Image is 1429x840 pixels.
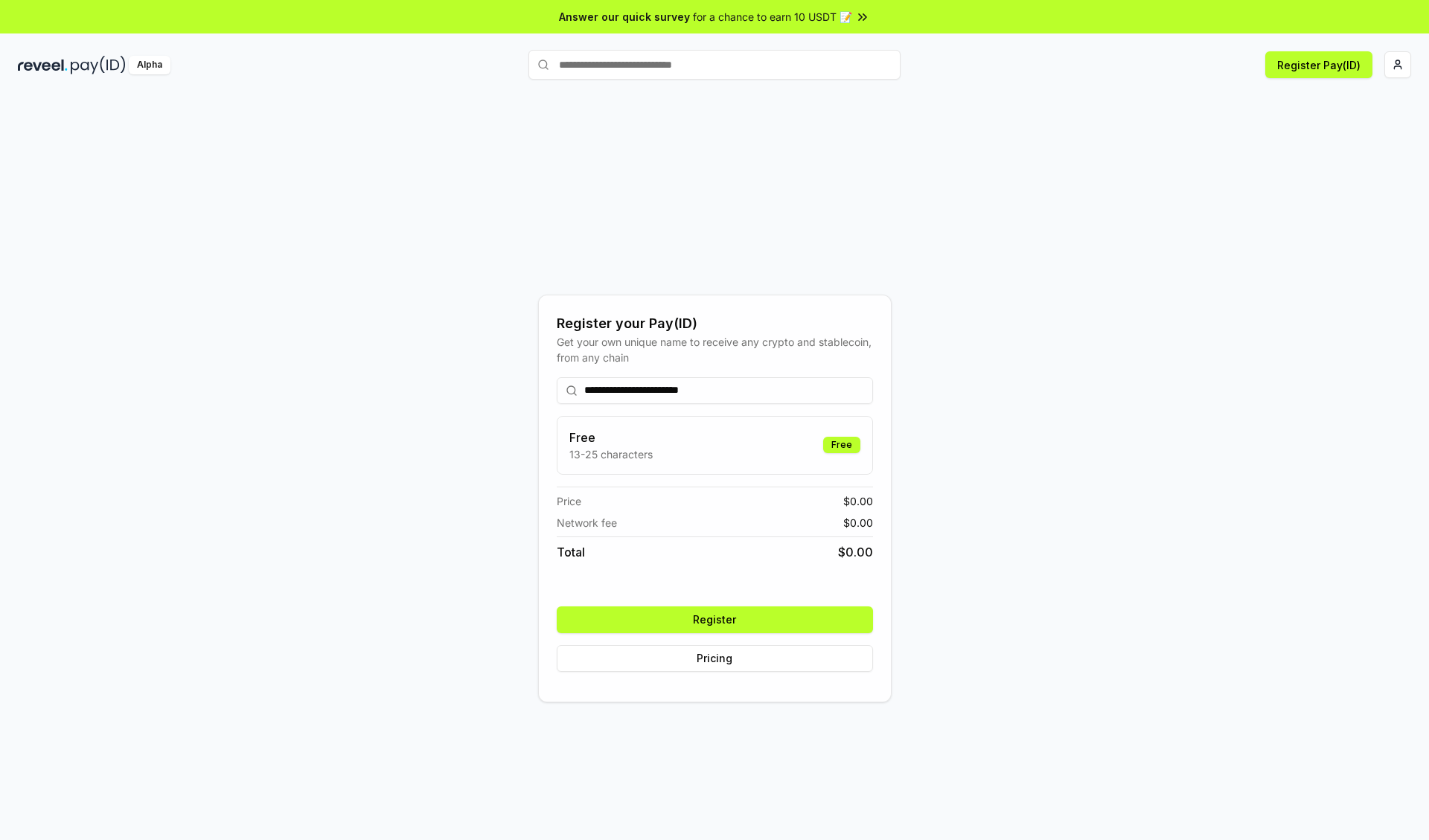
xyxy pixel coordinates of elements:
[843,493,873,509] span: $ 0.00
[557,334,873,365] div: Get your own unique name to receive any crypto and stablecoin, from any chain
[557,493,581,509] span: Price
[557,543,585,561] span: Total
[843,515,873,530] span: $ 0.00
[129,56,170,74] div: Alpha
[557,606,873,633] button: Register
[838,543,873,561] span: $ 0.00
[569,429,653,446] h3: Free
[557,645,873,672] button: Pricing
[693,9,852,25] span: for a chance to earn 10 USDT 📝
[1265,51,1372,78] button: Register Pay(ID)
[71,56,126,74] img: pay_id
[557,313,873,334] div: Register your Pay(ID)
[569,446,653,462] p: 13-25 characters
[559,9,690,25] span: Answer our quick survey
[557,515,617,530] span: Network fee
[823,437,860,453] div: Free
[18,56,68,74] img: reveel_dark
